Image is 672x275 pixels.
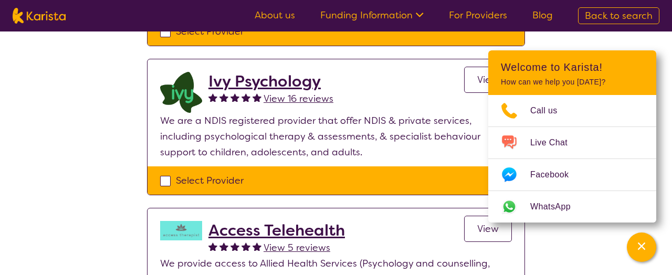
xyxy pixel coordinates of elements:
span: Live Chat [530,135,580,151]
button: Channel Menu [627,232,656,262]
p: We are a NDIS registered provider that offer NDIS & private services, including psychological the... [160,113,512,160]
a: Ivy Psychology [208,72,333,91]
span: View [477,73,499,86]
span: Facebook [530,167,581,183]
img: fullstar [253,93,261,102]
a: View 16 reviews [264,91,333,107]
h2: Welcome to Karista! [501,61,644,73]
span: View 16 reviews [264,92,333,105]
img: fullstar [208,93,217,102]
span: Call us [530,103,570,119]
img: lcqb2d1jpug46odws9wh.png [160,72,202,113]
a: View [464,67,512,93]
img: fullstar [219,93,228,102]
img: fullstar [230,242,239,251]
a: Back to search [578,7,659,24]
span: View [477,223,499,235]
img: fullstar [241,93,250,102]
p: How can we help you [DATE]? [501,78,644,87]
span: WhatsApp [530,199,583,215]
span: Back to search [585,9,653,22]
img: fullstar [241,242,250,251]
a: Access Telehealth [208,221,345,240]
a: View [464,216,512,242]
a: About us [255,9,295,22]
img: Karista logo [13,8,66,24]
img: fullstar [208,242,217,251]
span: View 5 reviews [264,241,330,254]
img: fullstar [230,93,239,102]
a: Funding Information [320,9,424,22]
a: Blog [532,9,553,22]
ul: Choose channel [488,95,656,223]
a: Web link opens in a new tab. [488,191,656,223]
img: hzy3j6chfzohyvwdpojv.png [160,221,202,240]
img: fullstar [219,242,228,251]
a: View 5 reviews [264,240,330,256]
a: For Providers [449,9,507,22]
div: Channel Menu [488,50,656,223]
img: fullstar [253,242,261,251]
